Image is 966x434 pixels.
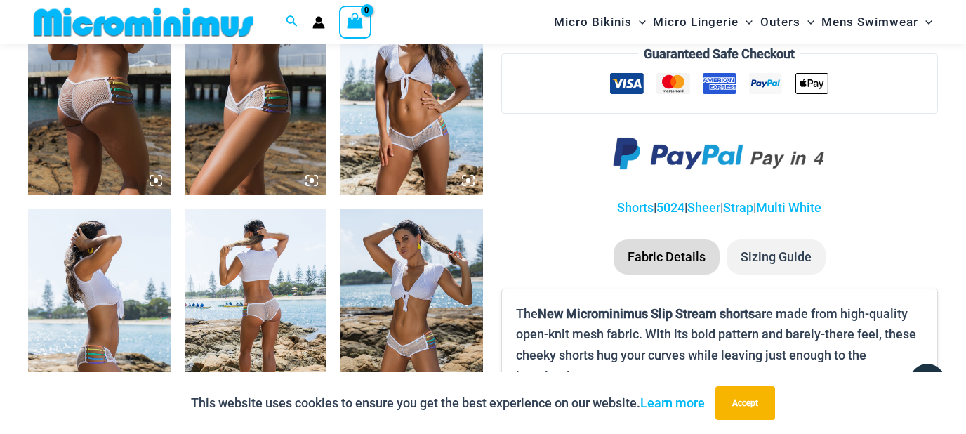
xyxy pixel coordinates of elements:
a: OutersMenu ToggleMenu Toggle [757,4,818,40]
a: 5024 [656,200,684,215]
button: Accept [715,386,775,420]
a: Search icon link [286,13,298,31]
span: Micro Lingerie [653,4,739,40]
a: Strap [723,200,753,215]
li: Fabric Details [614,239,720,275]
p: The are made from high-quality open-knit mesh fabric. With its bold pattern and barely-there feel... [516,303,923,387]
a: Shorts [617,200,654,215]
span: Menu Toggle [800,4,814,40]
span: Menu Toggle [632,4,646,40]
img: Slip Stream White Multi 5024 Shorts [185,209,327,423]
img: MM SHOP LOGO FLAT [28,6,259,38]
span: Mens Swimwear [821,4,918,40]
p: | | | | [501,197,938,218]
a: View Shopping Cart, empty [339,6,371,38]
span: Outers [760,4,800,40]
a: Account icon link [312,16,325,29]
img: Slip Stream White Multi 5024 Shorts [340,209,483,423]
a: White [788,200,821,215]
span: Menu Toggle [918,4,932,40]
a: Mens SwimwearMenu ToggleMenu Toggle [818,4,936,40]
legend: Guaranteed Safe Checkout [638,44,800,65]
a: Sheer [687,200,720,215]
span: Micro Bikinis [554,4,632,40]
b: New Microminimus Slip Stream shorts [538,306,755,321]
a: Multi [756,200,786,215]
p: This website uses cookies to ensure you get the best experience on our website. [191,393,705,414]
a: Micro LingerieMenu ToggleMenu Toggle [649,4,756,40]
a: Micro BikinisMenu ToggleMenu Toggle [550,4,649,40]
a: Learn more [640,395,705,410]
li: Sizing Guide [727,239,826,275]
img: Slip Stream White Multi 5024 Shorts [28,209,171,423]
span: Menu Toggle [739,4,753,40]
nav: Site Navigation [548,2,938,42]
